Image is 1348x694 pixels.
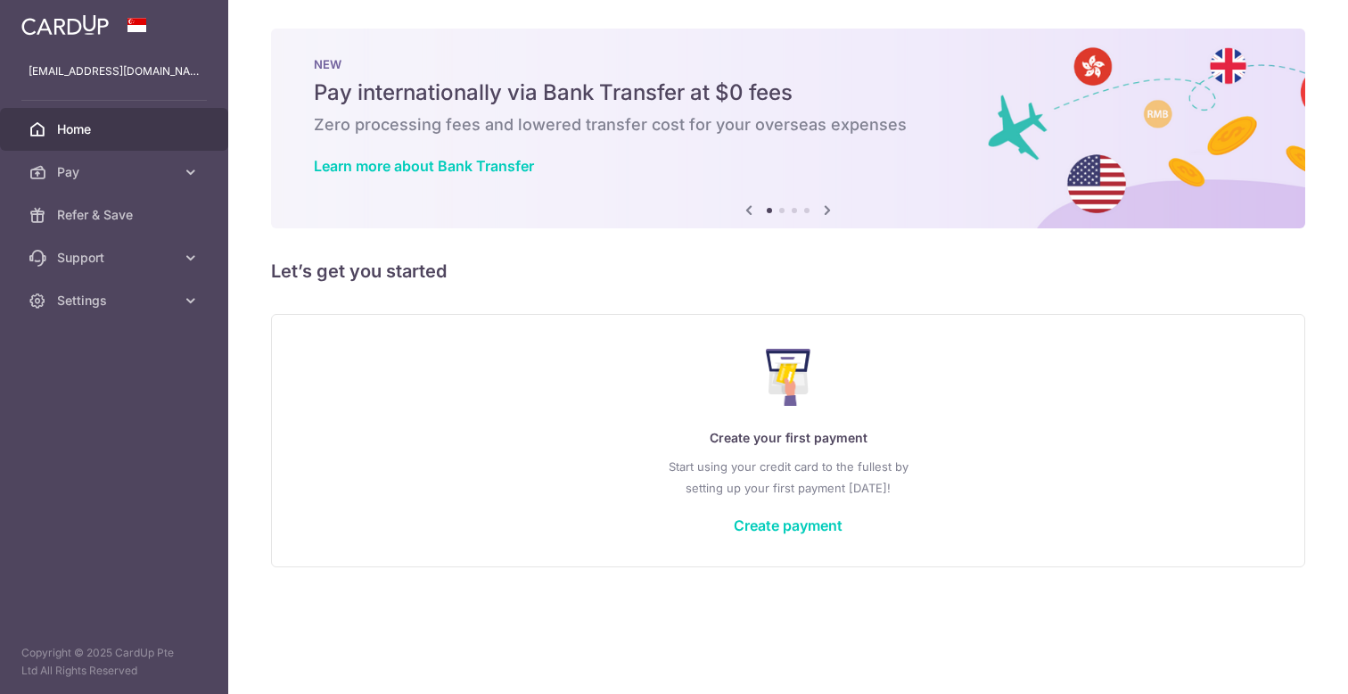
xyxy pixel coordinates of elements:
img: CardUp [21,14,109,36]
span: Support [57,249,175,267]
p: NEW [314,57,1262,71]
span: Pay [57,163,175,181]
a: Learn more about Bank Transfer [314,157,534,175]
img: Make Payment [766,349,811,406]
p: [EMAIL_ADDRESS][DOMAIN_NAME] [29,62,200,80]
h6: Zero processing fees and lowered transfer cost for your overseas expenses [314,114,1262,136]
p: Start using your credit card to the fullest by setting up your first payment [DATE]! [308,456,1269,499]
h5: Pay internationally via Bank Transfer at $0 fees [314,78,1262,107]
a: Create payment [734,516,842,534]
span: Settings [57,292,175,310]
img: Bank transfer banner [271,29,1305,228]
h5: Let’s get you started [271,257,1305,285]
span: Home [57,120,175,138]
p: Create your first payment [308,427,1269,449]
span: Refer & Save [57,206,175,224]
